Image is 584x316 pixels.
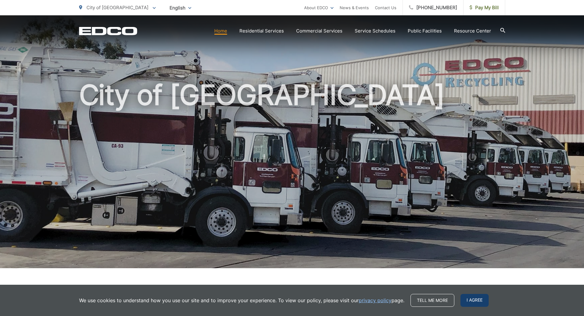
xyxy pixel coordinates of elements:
a: Contact Us [375,4,396,11]
a: News & Events [340,4,369,11]
a: EDCD logo. Return to the homepage. [79,27,137,35]
span: Pay My Bill [470,4,499,11]
a: Service Schedules [355,27,395,35]
a: Tell me more [410,294,454,307]
a: Public Facilities [408,27,442,35]
a: Residential Services [239,27,284,35]
h1: City of [GEOGRAPHIC_DATA] [79,80,505,274]
p: We use cookies to understand how you use our site and to improve your experience. To view our pol... [79,297,404,304]
a: Commercial Services [296,27,342,35]
span: English [165,2,196,13]
a: privacy policy [359,297,391,304]
a: Home [214,27,227,35]
span: I agree [460,294,489,307]
a: About EDCO [304,4,334,11]
a: Resource Center [454,27,491,35]
span: City of [GEOGRAPHIC_DATA] [86,5,148,10]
